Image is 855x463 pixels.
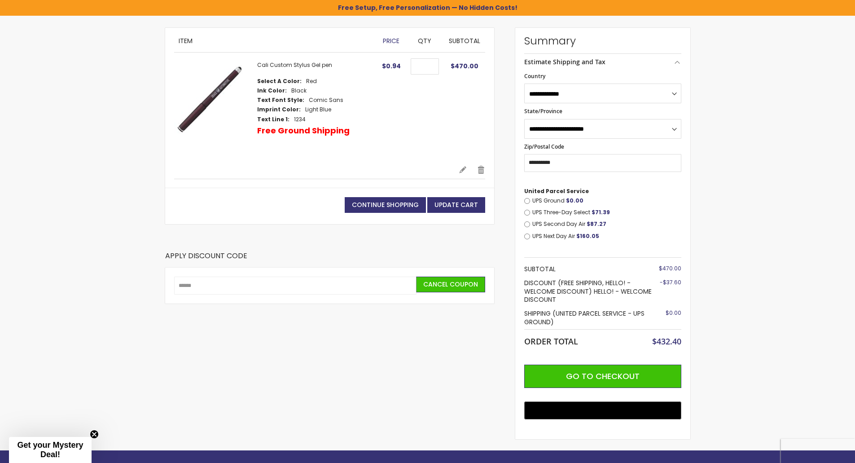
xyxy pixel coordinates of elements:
span: Qty [418,36,431,45]
span: $0.00 [566,197,583,204]
a: Cali Custom Stylus Gel pen-Red [174,62,257,156]
dt: Text Font Style [257,97,304,104]
span: Shipping [524,309,551,318]
span: Go to Checkout [566,370,640,382]
span: -$37.60 [660,278,681,286]
strong: Apply Discount Code [165,251,247,268]
dt: Imprint Color [257,106,301,113]
a: Cali Custom Stylus Gel pen [257,61,332,69]
img: Cali Custom Stylus Gel pen-Red [174,62,248,136]
span: $71.39 [592,208,610,216]
dd: Comic Sans [309,97,343,104]
label: UPS Ground [532,197,681,204]
dd: Black [291,87,307,94]
button: Go to Checkout [524,365,681,388]
span: Zip/Postal Code [524,143,564,150]
strong: Summary [524,34,681,48]
iframe: Google Customer Reviews [781,439,855,463]
span: $432.40 [652,336,681,347]
dt: Ink Color [257,87,287,94]
p: Free Ground Shipping [257,125,350,136]
button: Update Cart [427,197,485,213]
span: (United Parcel Service - UPS Ground) [524,309,645,326]
span: $0.00 [666,309,681,317]
span: Get your Mystery Deal! [17,441,83,459]
dd: 1234 [294,116,306,123]
span: Subtotal [449,36,480,45]
dt: Select A Color [257,78,302,85]
label: UPS Three-Day Select [532,209,681,216]
span: Price [383,36,399,45]
button: Buy with GPay [524,401,681,419]
span: Continue Shopping [352,200,419,209]
dd: Light Blue [305,106,331,113]
div: Get your Mystery Deal!Close teaser [9,437,92,463]
span: Country [524,72,545,80]
strong: Estimate Shipping and Tax [524,57,605,66]
a: Continue Shopping [345,197,426,213]
dd: Red [306,78,317,85]
span: $160.05 [576,232,599,240]
span: $470.00 [451,62,478,71]
span: State/Province [524,107,562,115]
button: Close teaser [90,430,99,439]
label: UPS Next Day Air [532,233,681,240]
span: Cancel Coupon [423,280,478,289]
span: $0.94 [382,62,401,71]
span: Item [179,36,193,45]
span: $87.27 [587,220,606,228]
span: $470.00 [659,265,681,272]
span: HELLO! - WELCOME DISCOUNT [524,287,652,304]
button: Cancel Coupon [416,277,485,292]
th: Subtotal [524,262,652,276]
span: United Parcel Service [524,187,589,195]
dt: Text Line 1 [257,116,289,123]
span: Update Cart [434,200,478,209]
strong: Order Total [524,335,578,347]
label: UPS Second Day Air [532,220,681,228]
span: Discount (FREE SHIPPING, HELLO! - WELCOME DISCOUNT) [524,278,631,296]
